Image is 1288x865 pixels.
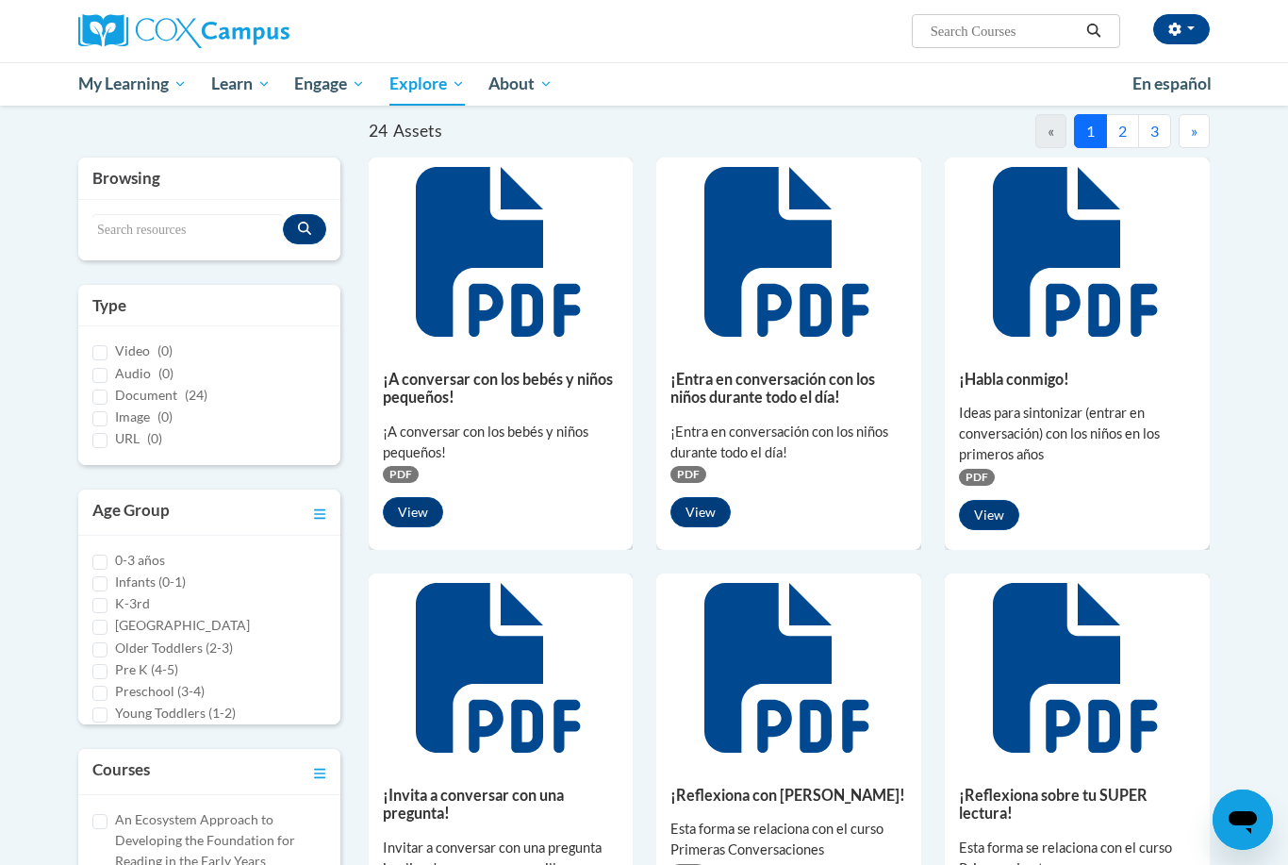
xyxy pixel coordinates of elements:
[670,370,907,407] h5: ¡Entra en conversación con los niños durante todo el día!
[1191,122,1197,140] span: »
[929,20,1080,42] input: Search Courses
[78,14,437,48] a: Cox Campus
[369,121,388,141] span: 24
[115,593,150,614] label: K-3rd
[383,497,443,527] button: View
[1138,114,1171,148] button: 3
[294,73,365,95] span: Engage
[670,422,907,463] div: ¡Entra en conversación con los niños durante todo el día!
[92,758,150,785] h3: Courses
[115,572,186,592] label: Infants (0-1)
[1153,14,1210,44] button: Account Settings
[50,62,1238,106] div: Main menu
[115,681,205,702] label: Preschool (3-4)
[383,370,619,407] h5: ¡A conversar con los bebés y niños pequeños!
[115,365,151,381] span: Audio
[115,659,178,680] label: Pre K (4-5)
[959,403,1196,465] div: Ideas para sintonizar (entrar en conversación) con los niños en los primeros años
[959,786,1196,823] h5: ¡Reflexiona sobre tu SUPER lectura!
[158,365,173,381] span: (0)
[959,469,995,486] span: PDF
[92,499,170,525] h3: Age Group
[670,497,731,527] button: View
[477,62,566,106] a: About
[393,121,442,141] span: Assets
[383,422,619,463] div: ¡A conversar con los bebés y niños pequeños!
[488,73,553,95] span: About
[115,408,150,424] span: Image
[92,214,283,246] input: Search resources
[157,408,173,424] span: (0)
[377,62,477,106] a: Explore
[383,466,419,483] span: PDF
[314,499,326,525] a: Toggle collapse
[670,786,907,804] h5: ¡Reflexiona con [PERSON_NAME]!
[670,819,907,860] div: Esta forma se relaciona con el curso Primeras Conversaciones
[185,387,207,403] span: (24)
[789,114,1210,148] nav: Pagination Navigation
[670,466,706,483] span: PDF
[959,500,1019,530] button: View
[389,73,465,95] span: Explore
[92,167,326,190] h3: Browsing
[115,550,165,571] label: 0-3 años
[1080,20,1108,42] button: Search
[1132,74,1212,93] span: En español
[115,387,177,403] span: Document
[115,430,140,446] span: URL
[1106,114,1139,148] button: 2
[282,62,377,106] a: Engage
[199,62,283,106] a: Learn
[147,430,162,446] span: (0)
[115,703,236,724] label: Young Toddlers (1-2)
[1074,114,1107,148] button: 1
[66,62,199,106] a: My Learning
[115,615,250,636] label: [GEOGRAPHIC_DATA]
[1213,790,1273,850] iframe: Botón para iniciar la ventana de mensajería
[92,294,326,317] h3: Type
[959,370,1196,388] h5: ¡Habla conmigo!
[157,342,173,358] span: (0)
[1120,64,1224,104] a: En español
[211,73,271,95] span: Learn
[78,14,289,48] img: Cox Campus
[283,214,326,244] button: Search resources
[115,638,233,658] label: Older Toddlers (2-3)
[78,73,187,95] span: My Learning
[1179,114,1210,148] button: Next
[383,786,619,823] h5: ¡Invita a conversar con una pregunta!
[314,758,326,785] a: Toggle collapse
[115,342,150,358] span: Video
